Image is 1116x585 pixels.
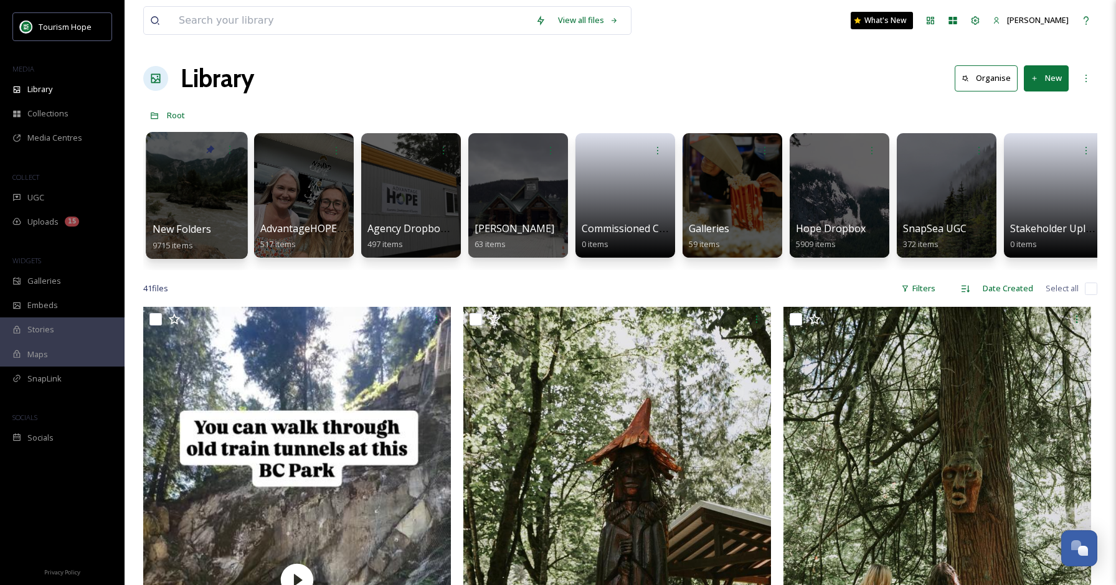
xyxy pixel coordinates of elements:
[1007,14,1069,26] span: [PERSON_NAME]
[260,223,395,250] a: AdvantageHOPE Image Bank517 items
[796,223,866,250] a: Hope Dropbox5909 items
[1061,530,1097,566] button: Open Chat
[1010,238,1037,250] span: 0 items
[582,222,691,235] span: Commissioned Content
[796,238,836,250] span: 5909 items
[1010,222,1108,235] span: Stakeholder Uploads
[367,238,403,250] span: 497 items
[27,132,82,144] span: Media Centres
[1024,65,1069,91] button: New
[475,223,554,250] a: [PERSON_NAME]63 items
[260,238,296,250] span: 517 items
[1010,223,1108,250] a: Stakeholder Uploads0 items
[167,108,185,123] a: Root
[475,238,506,250] span: 63 items
[153,223,212,251] a: New Folders9715 items
[582,238,608,250] span: 0 items
[27,324,54,335] span: Stories
[12,413,37,422] span: SOCIALS
[27,299,58,311] span: Embeds
[851,12,913,29] a: What's New
[27,216,59,228] span: Uploads
[27,83,52,95] span: Library
[153,222,212,236] span: New Folders
[181,60,254,97] a: Library
[689,222,729,235] span: Galleries
[167,110,185,121] span: Root
[367,223,478,250] a: Agency Dropbox Assets497 items
[27,373,62,385] span: SnapLink
[12,64,34,73] span: MEDIA
[27,349,48,360] span: Maps
[20,21,32,33] img: logo.png
[903,222,967,235] span: SnapSea UGC
[582,223,691,250] a: Commissioned Content0 items
[552,8,625,32] a: View all files
[27,108,69,119] span: Collections
[44,568,80,576] span: Privacy Policy
[260,222,395,235] span: AdvantageHOPE Image Bank
[173,7,529,34] input: Search your library
[44,564,80,579] a: Privacy Policy
[27,432,54,444] span: Socials
[1046,283,1079,294] span: Select all
[27,192,44,204] span: UGC
[39,21,92,32] span: Tourism Hope
[689,238,720,250] span: 59 items
[986,8,1075,32] a: [PERSON_NAME]
[796,222,866,235] span: Hope Dropbox
[903,223,967,250] a: SnapSea UGC372 items
[955,65,1018,91] button: Organise
[12,172,39,182] span: COLLECT
[475,222,554,235] span: [PERSON_NAME]
[27,275,61,287] span: Galleries
[903,238,939,250] span: 372 items
[895,276,942,301] div: Filters
[689,223,729,250] a: Galleries59 items
[65,217,79,227] div: 15
[367,222,478,235] span: Agency Dropbox Assets
[955,65,1024,91] a: Organise
[976,276,1039,301] div: Date Created
[153,239,193,250] span: 9715 items
[12,256,41,265] span: WIDGETS
[143,283,168,294] span: 41 file s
